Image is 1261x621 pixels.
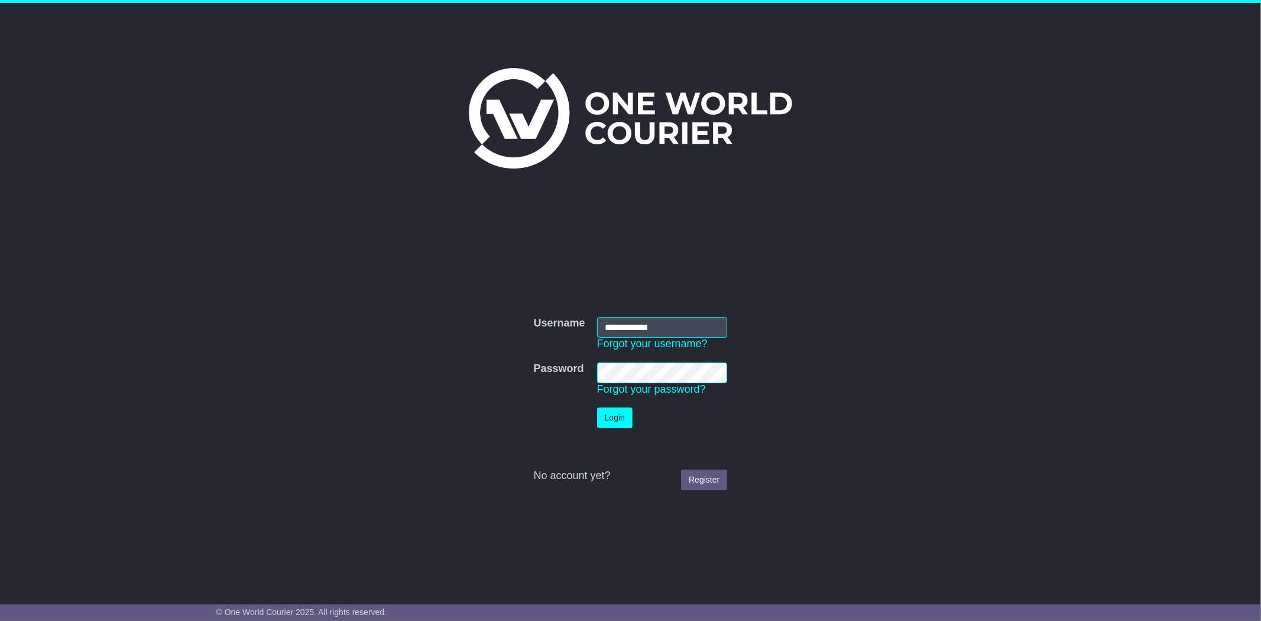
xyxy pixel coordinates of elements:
label: Username [534,317,585,330]
label: Password [534,363,584,376]
img: One World [469,68,792,169]
div: No account yet? [534,470,728,483]
a: Register [681,470,727,490]
button: Login [597,407,633,428]
a: Forgot your password? [597,383,706,395]
span: © One World Courier 2025. All rights reserved. [216,607,387,617]
a: Forgot your username? [597,338,708,350]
